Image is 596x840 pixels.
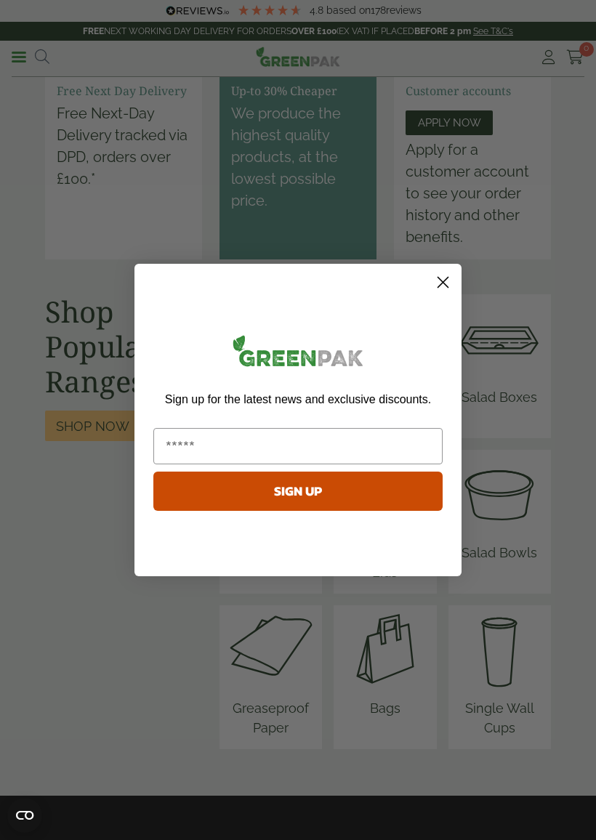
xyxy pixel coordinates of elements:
[430,270,456,295] button: Close dialog
[153,472,443,511] button: SIGN UP
[7,798,42,833] button: Open CMP widget
[165,393,431,405] span: Sign up for the latest news and exclusive discounts.
[153,428,443,464] input: Email
[153,329,443,378] img: greenpak_logo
